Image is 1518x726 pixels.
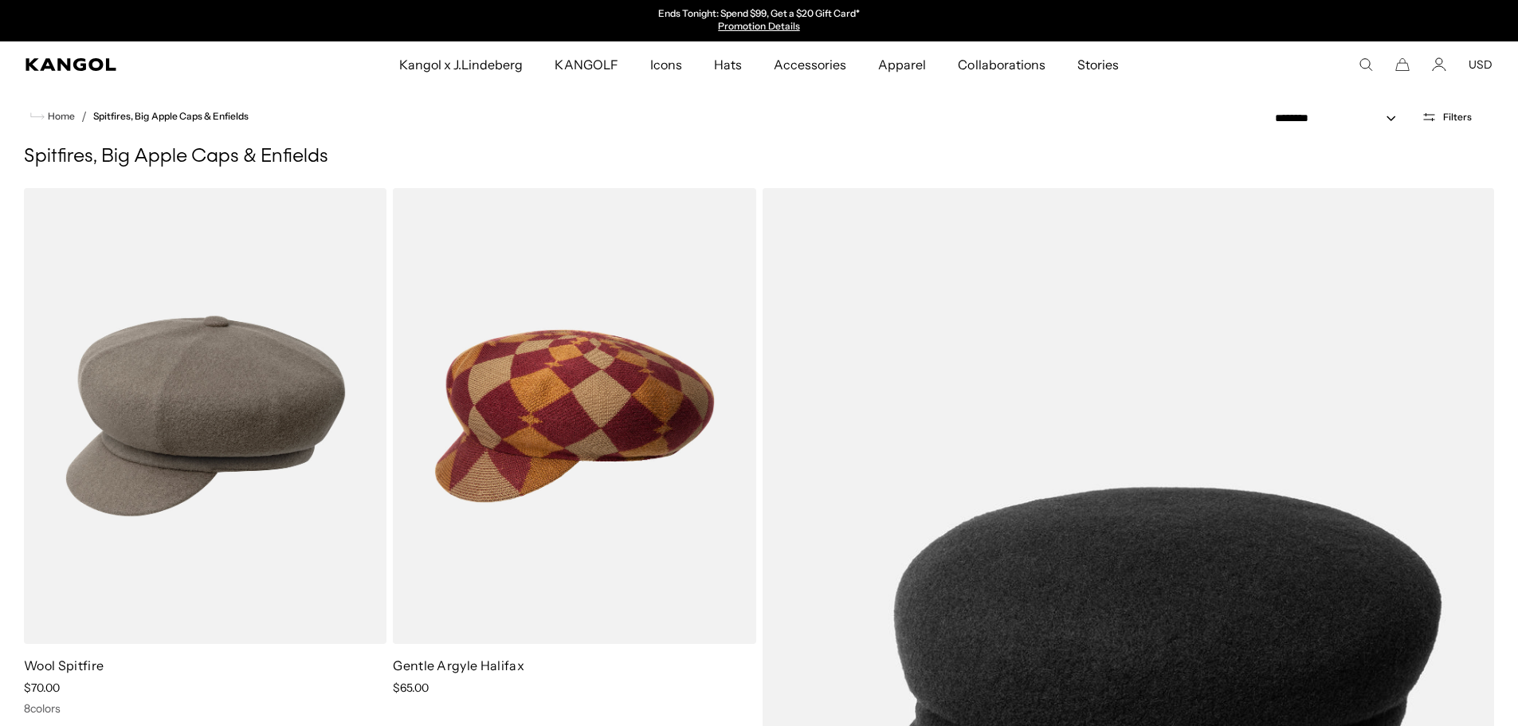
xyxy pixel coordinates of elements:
button: Open filters [1412,110,1481,124]
img: Wool Spitfire [24,188,386,644]
span: Stories [1077,41,1119,88]
a: Wool Spitfire [24,657,104,673]
div: Announcement [595,8,924,33]
span: Accessories [774,41,846,88]
a: Hats [698,41,758,88]
a: Home [30,109,75,124]
a: Account [1432,57,1446,72]
a: KANGOLF [539,41,633,88]
a: Kangol x J.Lindeberg [383,41,539,88]
a: Stories [1061,41,1135,88]
span: Home [45,111,75,122]
li: / [75,107,87,126]
span: KANGOLF [555,41,618,88]
a: Spitfires, Big Apple Caps & Enfields [93,111,249,122]
button: USD [1469,57,1493,72]
span: Kangol x J.Lindeberg [399,41,524,88]
span: $65.00 [393,681,429,695]
a: Accessories [758,41,862,88]
button: Cart [1395,57,1410,72]
summary: Search here [1359,57,1373,72]
a: Icons [634,41,698,88]
slideshow-component: Announcement bar [595,8,924,33]
a: Gentle Argyle Halifax [393,657,524,673]
span: Apparel [878,41,926,88]
img: Gentle Argyle Halifax [393,188,755,644]
div: 8 colors [24,701,386,716]
div: 1 of 2 [595,8,924,33]
select: Sort by: Featured [1269,110,1412,127]
p: Ends Tonight: Spend $99, Get a $20 Gift Card* [658,8,860,21]
span: $70.00 [24,681,60,695]
span: Collaborations [958,41,1045,88]
h1: Spitfires, Big Apple Caps & Enfields [24,145,1494,169]
span: Icons [650,41,682,88]
a: Apparel [862,41,942,88]
a: Collaborations [942,41,1061,88]
span: Filters [1443,112,1472,123]
a: Promotion Details [718,20,799,32]
span: Hats [714,41,742,88]
a: Kangol [25,58,264,71]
